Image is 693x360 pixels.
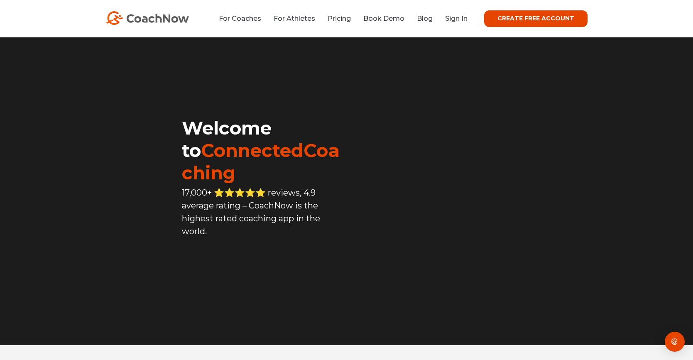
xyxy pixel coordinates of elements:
span: ConnectedCoaching [182,139,340,184]
span: 17,000+ ⭐️⭐️⭐️⭐️⭐️ reviews, 4.9 average rating – CoachNow is the highest rated coaching app in th... [182,188,320,236]
h1: Welcome to [182,117,346,184]
a: For Athletes [274,15,315,22]
div: Open Intercom Messenger [665,332,685,352]
a: Book Demo [363,15,404,22]
iframe: Embedded CTA [182,256,346,281]
a: For Coaches [219,15,261,22]
a: CREATE FREE ACCOUNT [484,10,588,27]
img: CoachNow Logo [106,11,189,25]
a: Blog [417,15,433,22]
a: Sign In [445,15,468,22]
a: Pricing [328,15,351,22]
